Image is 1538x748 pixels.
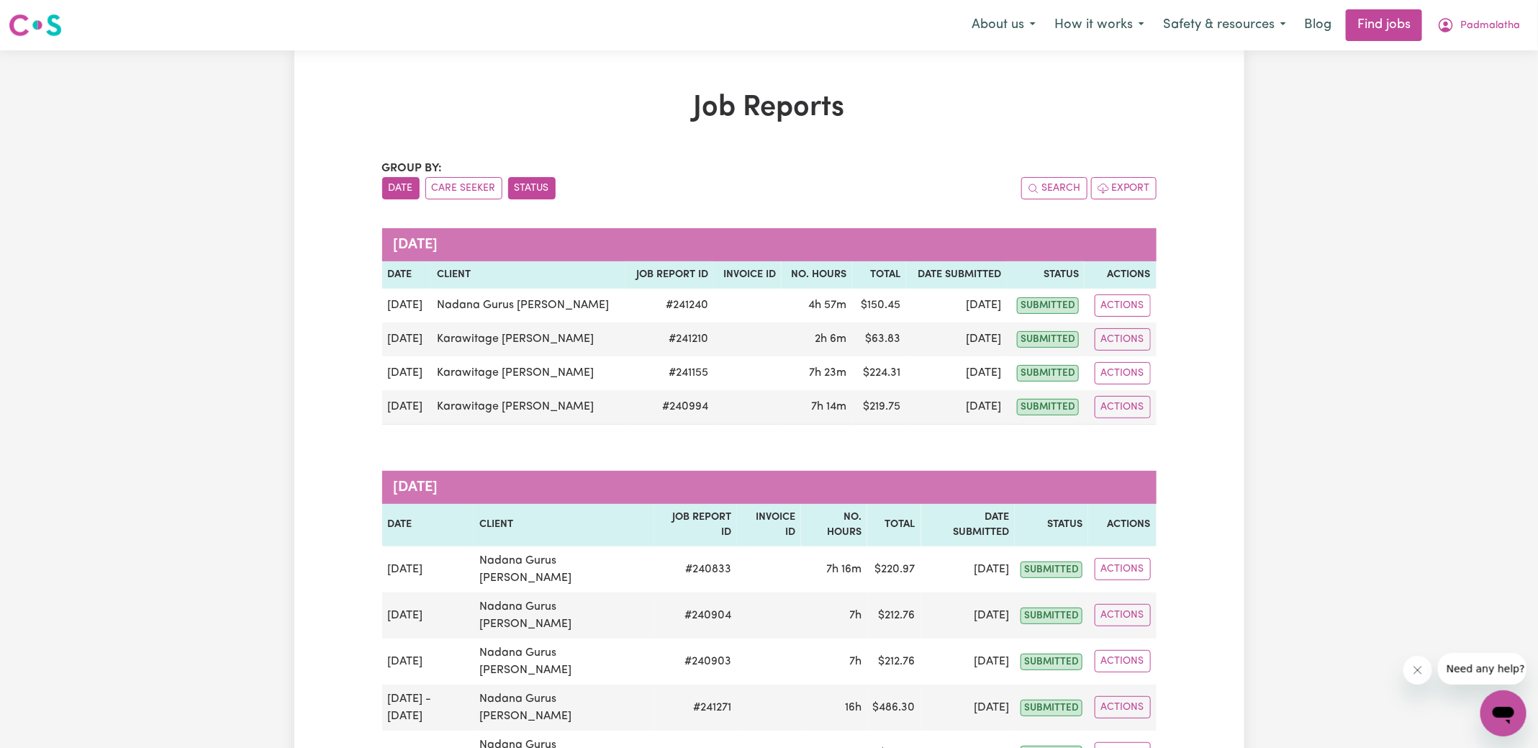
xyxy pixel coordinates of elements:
[382,685,474,731] td: [DATE] - [DATE]
[1095,604,1151,626] button: Actions
[1017,297,1079,314] span: submitted
[849,656,861,667] span: 7 hours
[382,289,432,323] td: [DATE]
[845,702,861,713] span: 16 hours
[962,10,1045,40] button: About us
[431,356,625,390] td: Karawitage [PERSON_NAME]
[425,177,502,199] button: sort invoices by care seeker
[1021,608,1082,624] span: submitted
[849,610,861,621] span: 7 hours
[1015,504,1088,546] th: Status
[906,356,1007,390] td: [DATE]
[474,639,654,685] td: Nadana Gurus [PERSON_NAME]
[654,546,737,592] td: # 240833
[852,261,906,289] th: Total
[9,9,62,42] a: Careseekers logo
[1095,396,1151,418] button: Actions
[1091,177,1157,199] button: Export
[852,323,906,356] td: $ 63.83
[782,261,852,289] th: No. Hours
[1021,654,1082,670] span: submitted
[1095,696,1151,718] button: Actions
[625,289,714,323] td: # 241240
[737,504,801,546] th: Invoice ID
[852,356,906,390] td: $ 224.31
[921,592,1015,639] td: [DATE]
[906,289,1007,323] td: [DATE]
[826,564,861,575] span: 7 hours 16 minutes
[1295,9,1340,41] a: Blog
[431,323,625,356] td: Karawitage [PERSON_NAME]
[1460,18,1520,34] span: Padmalatha
[1017,331,1079,348] span: submitted
[1095,558,1151,580] button: Actions
[431,261,625,289] th: Client
[906,390,1007,425] td: [DATE]
[1088,504,1156,546] th: Actions
[431,289,625,323] td: Nadana Gurus [PERSON_NAME]
[625,323,714,356] td: # 241210
[654,504,737,546] th: Job Report ID
[382,228,1157,261] caption: [DATE]
[9,12,62,38] img: Careseekers logo
[1154,10,1295,40] button: Safety & resources
[1438,653,1526,685] iframe: Message from company
[382,323,432,356] td: [DATE]
[852,390,906,425] td: $ 219.75
[382,91,1157,125] h1: Job Reports
[906,323,1007,356] td: [DATE]
[852,289,906,323] td: $ 150.45
[921,685,1015,731] td: [DATE]
[809,367,846,379] span: 7 hours 23 minutes
[1007,261,1085,289] th: Status
[1021,562,1082,578] span: submitted
[625,356,714,390] td: # 241155
[431,390,625,425] td: Karawitage [PERSON_NAME]
[654,592,737,639] td: # 240904
[1045,10,1154,40] button: How it works
[867,504,921,546] th: Total
[921,504,1015,546] th: Date Submitted
[801,504,867,546] th: No. Hours
[382,261,432,289] th: Date
[654,685,737,731] td: # 241271
[508,177,556,199] button: sort invoices by paid status
[382,163,443,174] span: Group by:
[474,504,654,546] th: Client
[815,333,846,345] span: 2 hours 6 minutes
[1021,177,1087,199] button: Search
[1017,365,1079,382] span: submitted
[921,546,1015,592] td: [DATE]
[382,471,1157,504] caption: [DATE]
[474,592,654,639] td: Nadana Gurus [PERSON_NAME]
[625,390,714,425] td: # 240994
[382,177,420,199] button: sort invoices by date
[1017,399,1079,415] span: submitted
[1428,10,1529,40] button: My Account
[867,685,921,731] td: $ 486.30
[811,401,846,413] span: 7 hours 14 minutes
[474,685,654,731] td: Nadana Gurus [PERSON_NAME]
[1085,261,1157,289] th: Actions
[1480,690,1526,736] iframe: Button to launch messaging window
[625,261,714,289] th: Job Report ID
[1346,9,1422,41] a: Find jobs
[714,261,782,289] th: Invoice ID
[654,639,737,685] td: # 240903
[382,639,474,685] td: [DATE]
[867,546,921,592] td: $ 220.97
[382,504,474,546] th: Date
[921,639,1015,685] td: [DATE]
[382,592,474,639] td: [DATE]
[382,546,474,592] td: [DATE]
[1403,656,1432,685] iframe: Close message
[867,639,921,685] td: $ 212.76
[1095,650,1151,672] button: Actions
[382,356,432,390] td: [DATE]
[474,546,654,592] td: Nadana Gurus [PERSON_NAME]
[867,592,921,639] td: $ 212.76
[808,299,846,311] span: 4 hours 57 minutes
[1095,294,1151,317] button: Actions
[906,261,1007,289] th: Date Submitted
